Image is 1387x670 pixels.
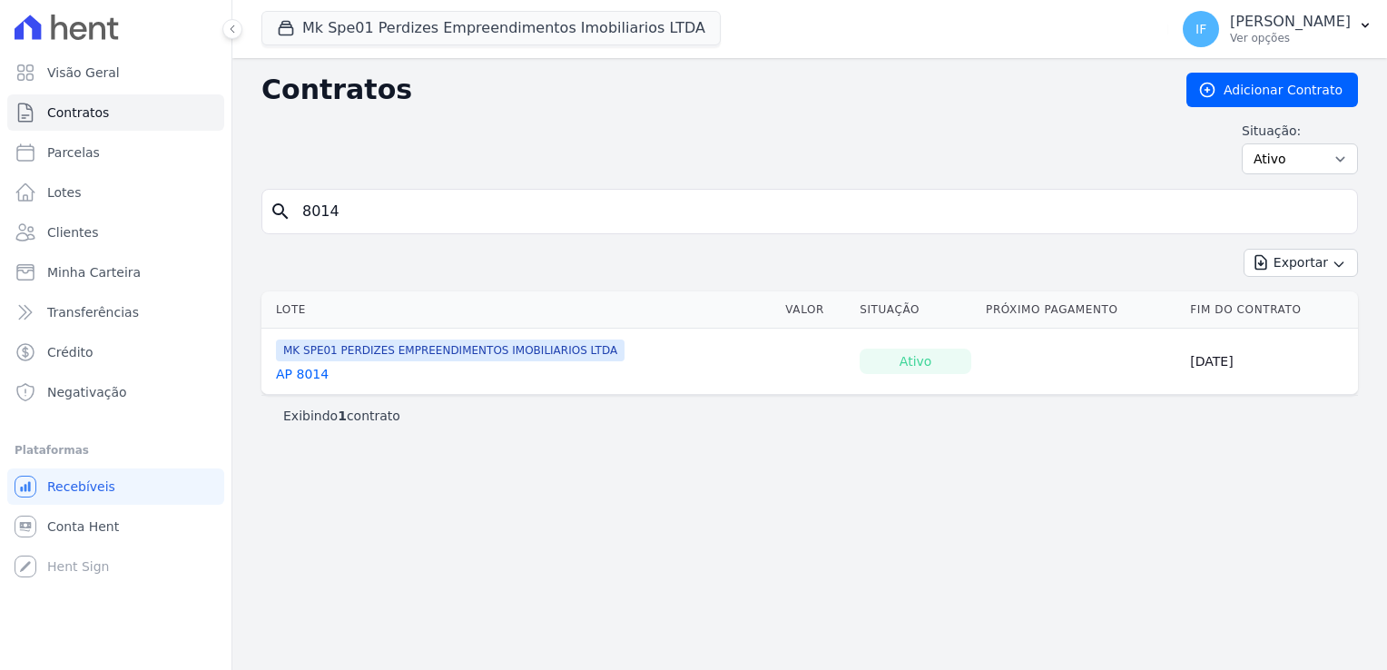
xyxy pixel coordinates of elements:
[276,365,329,383] a: AP 8014
[7,94,224,131] a: Contratos
[47,263,141,281] span: Minha Carteira
[7,214,224,251] a: Clientes
[860,349,971,374] div: Ativo
[7,508,224,545] a: Conta Hent
[778,291,852,329] th: Valor
[47,183,82,202] span: Lotes
[1230,13,1351,31] p: [PERSON_NAME]
[7,294,224,330] a: Transferências
[7,134,224,171] a: Parcelas
[1186,73,1358,107] a: Adicionar Contrato
[47,64,120,82] span: Visão Geral
[291,193,1350,230] input: Buscar por nome do lote
[47,478,115,496] span: Recebíveis
[1242,122,1358,140] label: Situação:
[7,334,224,370] a: Crédito
[7,54,224,91] a: Visão Geral
[979,291,1183,329] th: Próximo Pagamento
[276,340,625,361] span: MK SPE01 PERDIZES EMPREENDIMENTOS IMOBILIARIOS LTDA
[261,291,778,329] th: Lote
[1168,4,1387,54] button: IF [PERSON_NAME] Ver opções
[1183,291,1358,329] th: Fim do Contrato
[47,303,139,321] span: Transferências
[261,74,1157,106] h2: Contratos
[47,143,100,162] span: Parcelas
[1195,23,1206,35] span: IF
[7,468,224,505] a: Recebíveis
[47,103,109,122] span: Contratos
[7,374,224,410] a: Negativação
[261,11,721,45] button: Mk Spe01 Perdizes Empreendimentos Imobiliarios LTDA
[15,439,217,461] div: Plataformas
[852,291,979,329] th: Situação
[47,223,98,241] span: Clientes
[7,254,224,291] a: Minha Carteira
[47,383,127,401] span: Negativação
[47,343,93,361] span: Crédito
[270,201,291,222] i: search
[1183,329,1358,395] td: [DATE]
[47,517,119,536] span: Conta Hent
[283,407,400,425] p: Exibindo contrato
[338,409,347,423] b: 1
[1230,31,1351,45] p: Ver opções
[1244,249,1358,277] button: Exportar
[7,174,224,211] a: Lotes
